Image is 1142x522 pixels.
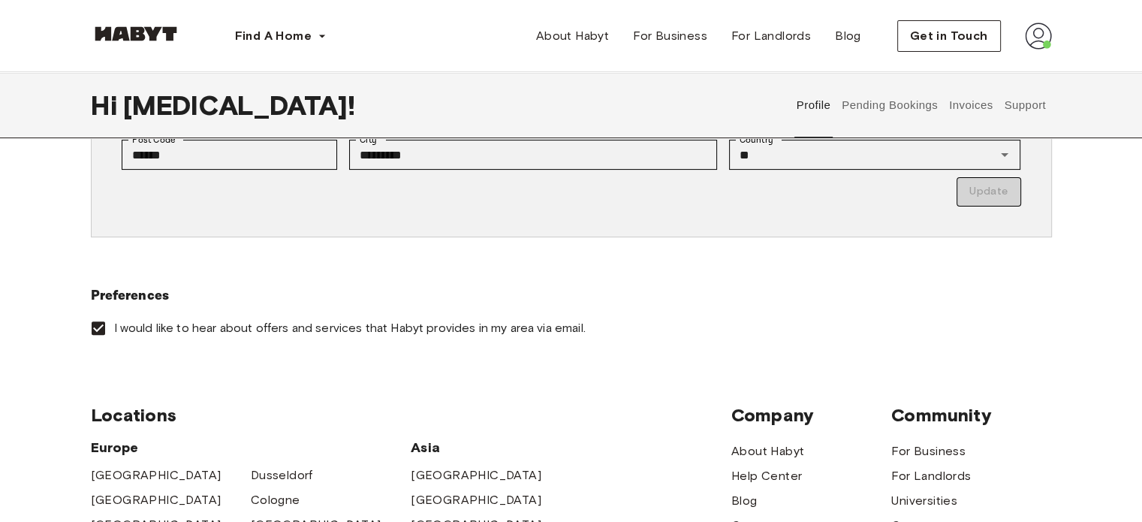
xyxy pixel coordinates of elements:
[891,492,957,510] a: Universities
[731,442,804,460] a: About Habyt
[132,133,182,146] label: Post Code
[891,442,966,460] a: For Business
[731,467,802,485] a: Help Center
[91,26,181,41] img: Habyt
[411,466,541,484] a: [GEOGRAPHIC_DATA]
[1025,23,1052,50] img: avatar
[123,89,355,121] span: [MEDICAL_DATA] !
[411,439,571,457] span: Asia
[897,20,1001,52] button: Get in Touch
[91,404,731,427] span: Locations
[91,491,221,509] a: [GEOGRAPHIC_DATA]
[91,466,221,484] a: [GEOGRAPHIC_DATA]
[731,404,891,427] span: Company
[840,72,940,138] button: Pending Bookings
[823,21,873,51] a: Blog
[223,21,339,51] button: Find A Home
[994,144,1015,165] button: Open
[910,27,988,45] span: Get in Touch
[835,27,861,45] span: Blog
[719,21,823,51] a: For Landlords
[251,491,300,509] a: Cologne
[794,72,833,138] button: Profile
[621,21,719,51] a: For Business
[91,439,411,457] span: Europe
[114,320,586,336] span: I would like to hear about offers and services that Habyt provides in my area via email.
[947,72,994,138] button: Invoices
[1002,72,1048,138] button: Support
[891,467,971,485] a: For Landlords
[360,133,383,146] label: City
[524,21,621,51] a: About Habyt
[251,466,313,484] a: Dusseldorf
[633,27,707,45] span: For Business
[235,27,312,45] span: Find A Home
[536,27,609,45] span: About Habyt
[740,133,779,146] label: Country
[891,404,1051,427] span: Community
[411,491,541,509] a: [GEOGRAPHIC_DATA]
[731,492,758,510] a: Blog
[791,72,1051,138] div: user profile tabs
[91,285,1052,306] h6: Preferences
[731,27,811,45] span: For Landlords
[91,89,123,121] span: Hi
